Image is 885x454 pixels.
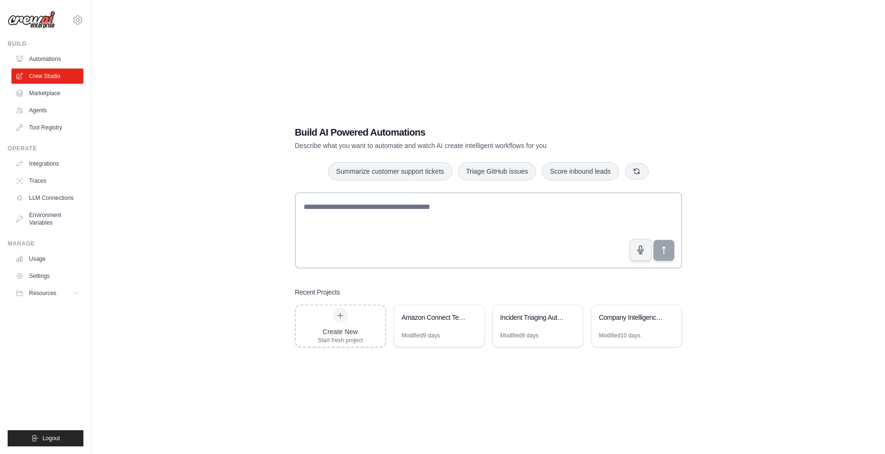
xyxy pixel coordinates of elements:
[402,313,467,322] div: Amazon Connect Testing Automation
[318,327,363,336] div: Create New
[402,332,440,339] div: Modified 9 days
[500,332,539,339] div: Modified 9 days
[625,163,649,179] button: Get new suggestions
[11,251,83,266] a: Usage
[500,313,566,322] div: Incident Triaging Automation
[11,190,83,206] a: LLM Connections
[11,103,83,118] a: Agents
[8,145,83,152] div: Operate
[328,162,452,180] button: Summarize customer support tickets
[11,268,83,284] a: Settings
[599,332,641,339] div: Modified 10 days
[11,173,83,188] a: Traces
[11,286,83,301] button: Resources
[29,289,56,297] span: Resources
[8,430,83,446] button: Logout
[542,162,619,180] button: Score inbound leads
[11,69,83,84] a: Crew Studio
[458,162,536,180] button: Triage GitHub issues
[42,434,60,442] span: Logout
[630,239,651,261] button: Click to speak your automation idea
[8,11,55,29] img: Logo
[11,207,83,230] a: Environment Variables
[11,120,83,135] a: Tool Registry
[11,156,83,171] a: Integrations
[8,240,83,247] div: Manage
[11,51,83,67] a: Automations
[8,40,83,48] div: Build
[599,313,664,322] div: Company Intelligence Research Automation
[11,86,83,101] a: Marketplace
[318,336,363,344] div: Start fresh project
[295,287,340,297] h3: Recent Projects
[295,126,615,139] h1: Build AI Powered Automations
[295,141,615,150] p: Describe what you want to automate and watch AI create intelligent workflows for you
